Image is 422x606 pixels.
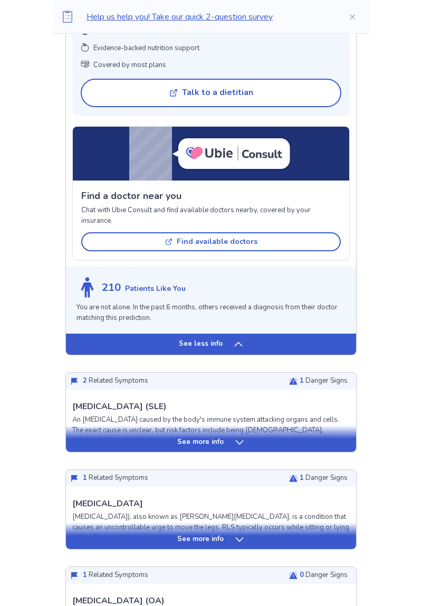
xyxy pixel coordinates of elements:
p: 210 [102,280,121,296]
p: Patients Like You [125,283,186,294]
span: 0 [300,570,304,580]
p: You are not alone. In the past 6 months, others received a diagnosis from their doctor matching t... [76,302,346,323]
p: Evidence-backed nutrition support [93,43,199,54]
p: [MEDICAL_DATA] (SLE) [72,400,167,413]
img: Ubie Consult [172,127,293,181]
p: [MEDICAL_DATA] [72,497,143,510]
p: Related Symptoms [83,473,148,484]
p: Covered by most plans [93,60,166,71]
p: Danger Signs [300,473,348,484]
span: 1 [300,376,304,385]
span: 2 [83,376,87,385]
p: See more info [177,437,224,448]
p: See less info [179,339,223,349]
a: Find available doctors [81,228,341,251]
span: 1 [83,473,87,482]
p: Related Symptoms [83,570,148,581]
p: Danger Signs [300,570,348,581]
p: Help us help you! Take our quick 2-question survey [87,11,331,23]
span: 1 [300,473,304,482]
p: [MEDICAL_DATA]), also known as [PERSON_NAME][MEDICAL_DATA], is a condition that causes an uncontr... [72,512,350,584]
p: Find a doctor near you [81,189,341,203]
p: Related Symptoms [83,376,148,386]
button: Talk to a dietitian [81,79,341,107]
p: Chat with Ubie Consult and find available doctors nearby, covered by your insurance. [81,205,341,226]
p: An [MEDICAL_DATA] caused by the body's immune system attacking organs and cells. The exact cause ... [72,415,350,456]
button: Find available doctors [81,232,341,251]
span: 1 [83,570,87,580]
p: See more info [177,534,224,545]
p: Danger Signs [300,376,348,386]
